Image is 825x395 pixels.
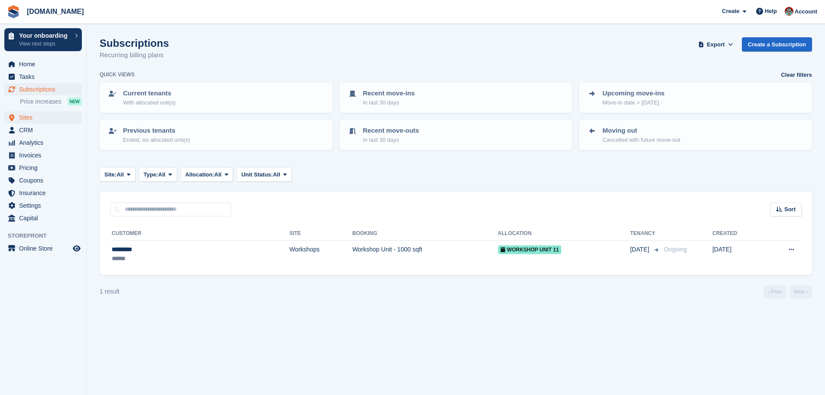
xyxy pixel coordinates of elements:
[630,227,660,241] th: Tenancy
[100,71,135,78] h6: Quick views
[742,37,812,52] a: Create a Subscription
[110,227,289,241] th: Customer
[19,137,71,149] span: Analytics
[8,232,86,240] span: Storefront
[789,285,812,298] a: Next
[785,7,793,16] img: Will Dougan
[19,199,71,212] span: Settings
[100,121,332,149] a: Previous tenants Ended, no allocated unit(s)
[340,121,572,149] a: Recent move-outs In last 30 days
[144,170,159,179] span: Type:
[181,167,233,182] button: Allocation: All
[630,245,651,254] span: [DATE]
[214,170,222,179] span: All
[340,83,572,112] a: Recent move-ins In last 30 days
[123,88,175,98] p: Current tenants
[289,241,352,268] td: Workshops
[100,50,169,60] p: Recurring billing plans
[580,121,811,149] a: Moving out Cancelled with future move-out
[4,28,82,51] a: Your onboarding View next steps
[19,33,71,39] p: Your onboarding
[712,241,764,268] td: [DATE]
[664,246,687,253] span: Ongoing
[602,136,680,144] p: Cancelled with future move-out
[498,245,562,254] span: Workshop Unit 11
[19,40,71,48] p: View next steps
[498,227,630,241] th: Allocation
[123,136,190,144] p: Ended, no allocated unit(s)
[19,149,71,161] span: Invoices
[19,242,71,255] span: Online Store
[139,167,177,182] button: Type: All
[19,111,71,124] span: Sites
[123,98,175,107] p: With allocated unit(s)
[352,241,498,268] td: Workshop Unit - 1000 sqft
[4,124,82,136] a: menu
[762,285,814,298] nav: Page
[273,170,280,179] span: All
[784,205,796,214] span: Sort
[4,187,82,199] a: menu
[363,136,419,144] p: In last 30 days
[781,71,812,79] a: Clear filters
[185,170,214,179] span: Allocation:
[19,83,71,95] span: Subscriptions
[697,37,735,52] button: Export
[764,285,786,298] a: Previous
[4,83,82,95] a: menu
[765,7,777,16] span: Help
[602,126,680,136] p: Moving out
[19,162,71,174] span: Pricing
[4,71,82,83] a: menu
[100,83,332,112] a: Current tenants With allocated unit(s)
[20,98,61,106] span: Price increases
[4,149,82,161] a: menu
[19,187,71,199] span: Insurance
[289,227,352,241] th: Site
[352,227,498,241] th: Booking
[20,97,82,106] a: Price increases NEW
[19,71,71,83] span: Tasks
[363,98,415,107] p: In last 30 days
[4,242,82,255] a: menu
[241,170,273,179] span: Unit Status:
[4,212,82,224] a: menu
[100,37,169,49] h1: Subscriptions
[19,124,71,136] span: CRM
[363,126,419,136] p: Recent move-outs
[19,212,71,224] span: Capital
[19,174,71,186] span: Coupons
[68,97,82,106] div: NEW
[123,126,190,136] p: Previous tenants
[602,98,664,107] p: Move-in date > [DATE]
[795,7,817,16] span: Account
[363,88,415,98] p: Recent move-ins
[116,170,124,179] span: All
[19,58,71,70] span: Home
[580,83,811,112] a: Upcoming move-ins Move-in date > [DATE]
[100,167,136,182] button: Site: All
[4,58,82,70] a: menu
[71,243,82,254] a: Preview store
[712,227,764,241] th: Created
[4,199,82,212] a: menu
[158,170,165,179] span: All
[236,167,291,182] button: Unit Status: All
[4,111,82,124] a: menu
[4,174,82,186] a: menu
[23,4,87,19] a: [DOMAIN_NAME]
[7,5,20,18] img: stora-icon-8386f47178a22dfd0bd8f6a31ec36ba5ce8667c1dd55bd0f319d3a0aa187defe.svg
[100,287,120,296] div: 1 result
[4,137,82,149] a: menu
[104,170,116,179] span: Site:
[4,162,82,174] a: menu
[707,40,725,49] span: Export
[722,7,739,16] span: Create
[602,88,664,98] p: Upcoming move-ins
